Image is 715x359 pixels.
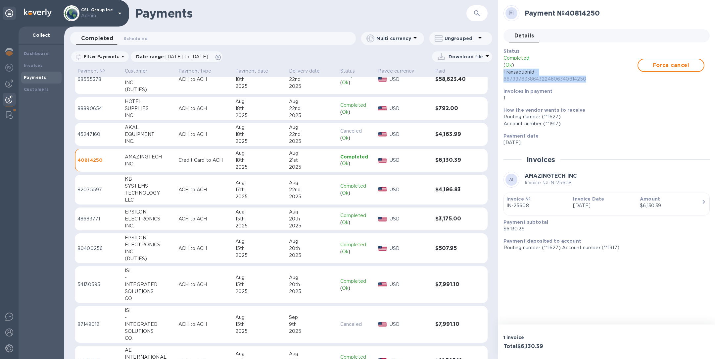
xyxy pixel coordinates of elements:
span: Completed [81,34,113,43]
p: ( ) [503,62,638,69]
p: Completed [340,153,373,160]
p: Ok [505,62,512,69]
div: 2025 [235,288,284,295]
p: 88890654 [77,105,119,112]
div: Aug [289,98,335,105]
p: USD [390,131,430,138]
p: Ok [342,248,349,255]
div: Account number (**1917) [503,120,704,127]
b: Payment subtotal [503,219,548,225]
p: USD [390,245,430,252]
div: 2025 [289,138,335,145]
h3: $792.00 [435,105,473,112]
p: USD [390,215,430,222]
p: ACH to ACH [178,245,230,252]
p: Routing number (**1627) Account number (**1917) [503,244,704,251]
b: Status [503,48,520,54]
div: Sep [289,314,335,321]
div: 18th [235,131,284,138]
div: Aug [235,314,284,321]
div: LLC [125,197,173,204]
div: AMAZINGTECH [125,153,173,160]
p: $6,130.39 [503,225,704,232]
b: Invoices [24,63,43,68]
p: Customer [125,68,147,75]
p: Delivery date [289,68,320,75]
div: 2025 [235,328,284,335]
span: Payment date [235,68,277,75]
b: AMAZINGTECH INC [525,173,577,179]
p: [DATE] [503,139,704,146]
div: 22nd [289,76,335,83]
b: How the vendor wants to receive [503,107,586,113]
img: USD [378,158,387,163]
div: 2025 [235,222,284,229]
span: Force cancel [643,61,698,69]
div: 20th [289,245,335,252]
h3: $58,623.40 [435,76,473,83]
div: 2025 [289,288,335,295]
div: 2025 [235,252,284,259]
div: INC [125,112,173,119]
div: ( ) [340,135,373,142]
b: Payment deposited to account [503,238,581,244]
img: USD [378,132,387,137]
div: INC [125,160,173,167]
p: Ok [342,79,349,86]
div: SUPPLIES [125,105,173,112]
p: USD [390,186,430,193]
div: 20th [289,281,335,288]
span: [DATE] to [DATE] [166,54,208,59]
div: Aug [289,209,335,215]
button: Invoice №IN-25608Invoice Date[DATE]Amount$6,130.39 [503,193,710,215]
div: 18th [235,76,284,83]
div: (DUTIES) [125,255,173,262]
img: USD [378,246,387,251]
b: Invoice № [506,196,531,202]
span: Customer [125,68,156,75]
p: Completed [340,183,373,190]
h3: $4,196.83 [435,187,473,193]
p: USD [390,321,430,328]
span: Delivery date [289,68,329,75]
p: Credit Card to ACH [178,157,230,164]
div: INC. [125,138,173,145]
p: Completed [340,212,373,219]
div: - [125,314,173,321]
p: ACH to ACH [178,131,230,138]
p: Ok [342,285,349,292]
div: 2025 [235,164,284,171]
div: Routing number (**1627) [503,113,704,120]
div: ( ) [340,160,373,167]
b: Invoice Date [573,196,604,202]
p: [DATE] [573,202,635,209]
p: 87149012 [77,321,119,328]
div: 2025 [289,112,335,119]
div: Date range:[DATE] to [DATE] [131,51,222,62]
p: 80400256 [77,245,119,252]
div: EPSILON [125,234,173,241]
img: USD [378,187,387,192]
div: 2025 [289,193,335,200]
b: Amount [640,196,660,202]
div: 2025 [289,252,335,259]
div: 18th [235,157,284,164]
div: 2025 [289,328,335,335]
p: 1 invoice [503,334,604,341]
button: Force cancel [638,59,704,72]
p: 48683771 [77,215,119,222]
p: Completed [340,278,373,285]
div: Aug [289,350,335,357]
div: Unpin categories [3,7,16,20]
b: Invoices in payment [503,89,553,94]
p: Download file [449,53,483,60]
div: Aug [235,150,284,157]
p: 68555378 [77,76,119,83]
div: 20th [289,215,335,222]
img: Foreign exchange [5,64,13,72]
div: SYSTEMS [125,183,173,190]
p: Paid [435,68,446,75]
p: 45247160 [77,131,119,138]
div: Aug [289,274,335,281]
p: IN-25608 [506,202,568,209]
